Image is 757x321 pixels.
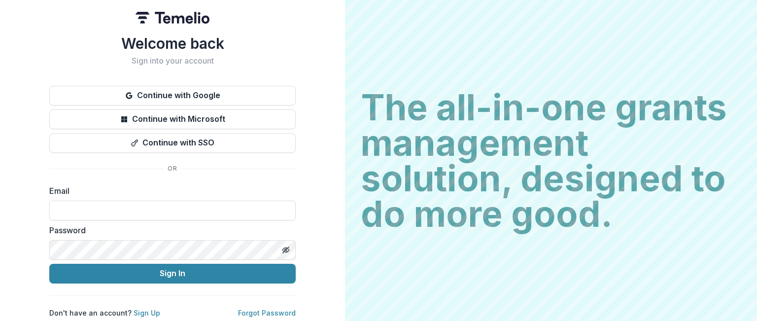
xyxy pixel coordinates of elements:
[49,133,296,153] button: Continue with SSO
[49,109,296,129] button: Continue with Microsoft
[49,56,296,66] h2: Sign into your account
[49,185,290,197] label: Email
[49,308,160,318] p: Don't have an account?
[49,86,296,106] button: Continue with Google
[49,35,296,52] h1: Welcome back
[136,12,209,24] img: Temelio
[134,309,160,317] a: Sign Up
[238,309,296,317] a: Forgot Password
[49,264,296,284] button: Sign In
[278,242,294,258] button: Toggle password visibility
[49,224,290,236] label: Password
